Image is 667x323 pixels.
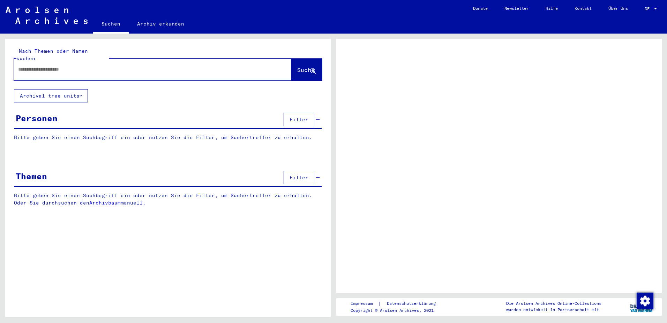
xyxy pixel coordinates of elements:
a: Suchen [93,15,129,34]
img: Zustimmung ändern [637,293,653,309]
a: Datenschutzerklärung [381,300,444,307]
p: Copyright © Arolsen Archives, 2021 [351,307,444,314]
span: Filter [290,174,308,181]
mat-label: Nach Themen oder Namen suchen [16,48,88,62]
div: Personen [16,112,58,124]
button: Archival tree units [14,89,88,102]
a: Archiv erkunden [129,15,193,32]
span: Suche [297,66,315,73]
p: Bitte geben Sie einen Suchbegriff ein oder nutzen Sie die Filter, um Suchertreffer zu erhalten. [14,134,322,141]
button: Suche [291,59,322,80]
p: wurden entwickelt in Partnerschaft mit [506,307,601,313]
a: Archivbaum [89,200,121,206]
span: Filter [290,116,308,123]
a: Impressum [351,300,378,307]
p: Bitte geben Sie einen Suchbegriff ein oder nutzen Sie die Filter, um Suchertreffer zu erhalten. O... [14,192,322,207]
button: Filter [284,113,314,126]
div: Zustimmung ändern [636,292,653,309]
button: Filter [284,171,314,184]
img: Arolsen_neg.svg [6,7,88,24]
div: | [351,300,444,307]
span: DE [645,6,652,11]
img: yv_logo.png [629,298,655,315]
p: Die Arolsen Archives Online-Collections [506,300,601,307]
div: Themen [16,170,47,182]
